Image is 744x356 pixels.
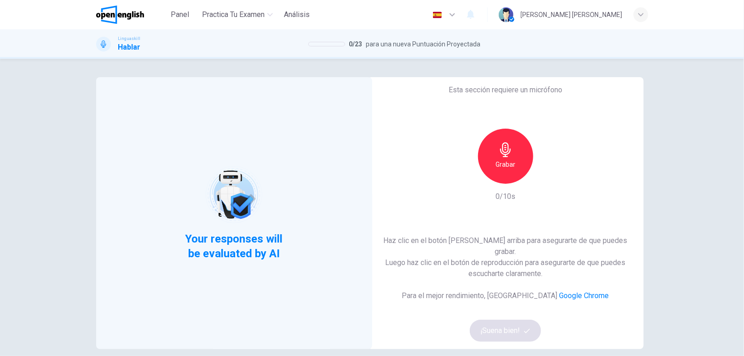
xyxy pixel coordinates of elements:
[449,85,562,96] h6: Esta sección requiere un micrófono
[402,290,609,301] h6: Para el mejor rendimiento, [GEOGRAPHIC_DATA]
[118,35,141,42] span: Linguaskill
[171,9,189,20] span: Panel
[432,11,443,18] img: es
[96,6,166,24] a: OpenEnglish logo
[178,232,290,261] span: Your responses will be evaluated by AI
[521,9,623,20] div: [PERSON_NAME] [PERSON_NAME]
[366,39,480,50] span: para una nueva Puntuación Proyectada
[284,9,310,20] span: Análisis
[205,165,263,224] img: robot icon
[198,6,277,23] button: Practica tu examen
[478,129,533,184] button: Grabar
[382,235,629,279] h6: Haz clic en el botón [PERSON_NAME] arriba para asegurarte de que puedes grabar. Luego haz clic en...
[496,159,515,170] h6: Grabar
[280,6,313,23] button: Análisis
[165,6,195,23] button: Panel
[202,9,265,20] span: Practica tu examen
[496,191,515,202] h6: 0/10s
[559,291,609,300] a: Google Chrome
[118,42,141,53] h1: Hablar
[349,39,362,50] span: 0 / 23
[96,6,144,24] img: OpenEnglish logo
[499,7,513,22] img: Profile picture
